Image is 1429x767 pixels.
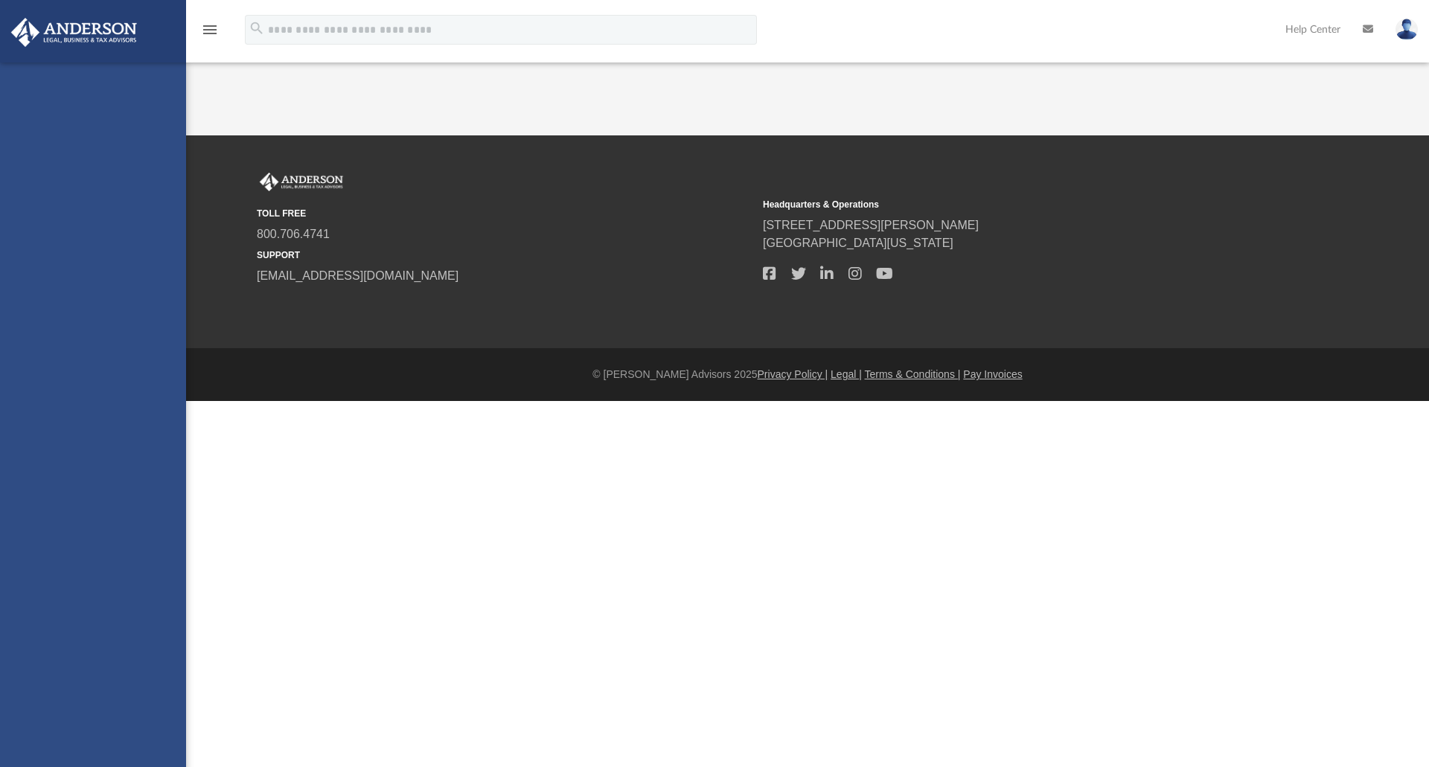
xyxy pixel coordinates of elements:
i: menu [201,21,219,39]
i: search [249,20,265,36]
a: [EMAIL_ADDRESS][DOMAIN_NAME] [257,269,458,282]
a: Privacy Policy | [758,368,828,380]
div: © [PERSON_NAME] Advisors 2025 [186,367,1429,382]
a: Terms & Conditions | [865,368,961,380]
a: Legal | [831,368,862,380]
img: Anderson Advisors Platinum Portal [257,173,346,192]
img: Anderson Advisors Platinum Portal [7,18,141,47]
a: [GEOGRAPHIC_DATA][US_STATE] [763,237,953,249]
img: User Pic [1396,19,1418,40]
a: menu [201,28,219,39]
small: TOLL FREE [257,207,752,220]
a: [STREET_ADDRESS][PERSON_NAME] [763,219,979,231]
a: Pay Invoices [963,368,1022,380]
small: SUPPORT [257,248,752,262]
a: 800.706.4741 [257,228,330,240]
small: Headquarters & Operations [763,198,1259,211]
